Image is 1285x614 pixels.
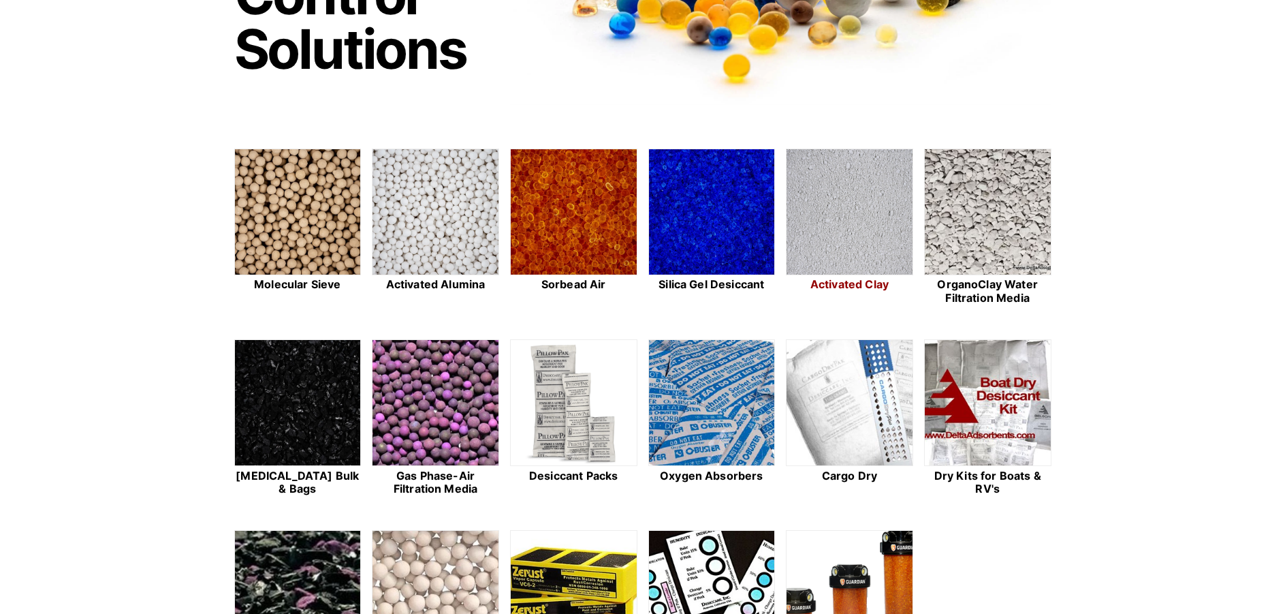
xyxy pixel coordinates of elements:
[924,339,1051,497] a: Dry Kits for Boats & RV's
[648,470,776,482] h2: Oxygen Absorbers
[786,149,913,307] a: Activated Clay
[786,470,913,482] h2: Cargo Dry
[372,470,499,495] h2: Gas Phase-Air Filtration Media
[234,278,362,291] h2: Molecular Sieve
[510,470,637,482] h2: Desiccant Packs
[372,278,499,291] h2: Activated Alumina
[372,149,499,307] a: Activated Alumina
[648,149,776,307] a: Silica Gel Desiccant
[234,339,362,497] a: [MEDICAL_DATA] Bulk & Bags
[924,278,1051,304] h2: OrganoClay Water Filtration Media
[924,149,1051,307] a: OrganoClay Water Filtration Media
[234,149,362,307] a: Molecular Sieve
[648,339,776,497] a: Oxygen Absorbers
[648,278,776,291] h2: Silica Gel Desiccant
[786,278,913,291] h2: Activated Clay
[786,339,913,497] a: Cargo Dry
[510,149,637,307] a: Sorbead Air
[510,339,637,497] a: Desiccant Packs
[234,470,362,495] h2: [MEDICAL_DATA] Bulk & Bags
[924,470,1051,495] h2: Dry Kits for Boats & RV's
[372,339,499,497] a: Gas Phase-Air Filtration Media
[510,278,637,291] h2: Sorbead Air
